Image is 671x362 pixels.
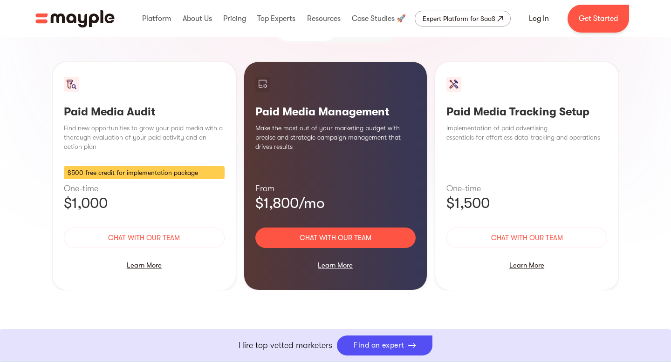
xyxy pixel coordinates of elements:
[255,255,416,275] div: Learn More
[354,341,404,350] div: Find an expert
[64,228,225,248] a: Chat with our team
[255,123,416,151] p: Make the most out of your marketing budget with precise and strategic campaign management that dr...
[255,228,416,248] a: Chat with our team
[64,166,225,179] div: $500 free credit for implementation package
[568,5,629,33] a: Get Started
[35,10,115,27] a: home
[64,255,225,275] div: Learn More
[255,105,416,119] h3: Paid Media Management
[446,228,607,248] a: Chat with our team
[415,11,511,27] a: Expert Platform for SaaS
[446,194,607,213] p: $1,500
[446,105,607,119] h3: Paid Media Tracking Setup
[423,13,495,24] div: Expert Platform for SaaS
[305,4,343,34] div: Resources
[64,194,225,213] p: $1,000
[624,317,671,362] iframe: Chat Widget
[221,4,248,34] div: Pricing
[180,4,214,34] div: About Us
[255,194,416,213] p: $1,800/mo
[446,183,607,194] p: One-time
[446,255,607,275] div: Learn More
[255,183,416,194] p: From
[64,123,225,151] p: Find new opportunities to grow your paid media with a thorough evaluation of your paid activity a...
[255,4,298,34] div: Top Experts
[64,183,225,194] p: One-time
[64,105,225,119] h3: Paid Media Audit
[446,123,607,142] p: Implementation of paid advertising essentials for effortless data-tracking and operations
[518,7,560,30] a: Log In
[140,4,173,34] div: Platform
[239,339,332,352] p: Hire top vetted marketers
[35,10,115,27] img: Mayple logo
